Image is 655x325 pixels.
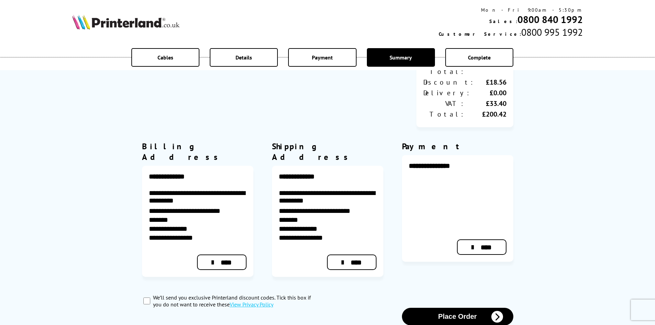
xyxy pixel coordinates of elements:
div: Discount: [423,78,474,87]
div: Mon - Fri 9:00am - 5:30pm [439,7,583,13]
span: 0800 995 1992 [521,26,583,39]
div: £33.40 [465,99,506,108]
div: Total: [423,110,465,119]
span: Payment [312,54,333,61]
div: £200.42 [465,110,506,119]
a: 0800 840 1992 [517,13,583,26]
div: Billing Address [142,141,253,162]
span: Details [236,54,252,61]
span: Customer Service: [439,31,521,37]
div: Delivery: [423,88,471,97]
a: modal_privacy [230,301,273,308]
div: VAT: [423,99,465,108]
div: £0.00 [471,88,506,97]
span: Sales: [489,18,517,24]
span: Complete [468,54,491,61]
div: Payment [402,141,513,152]
label: We’ll send you exclusive Printerland discount codes. Tick this box if you do not want to receive ... [153,294,320,308]
div: £18.56 [474,78,506,87]
span: Cables [157,54,173,61]
div: Shipping Address [272,141,383,162]
span: Summary [390,54,412,61]
img: Printerland Logo [72,14,179,30]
